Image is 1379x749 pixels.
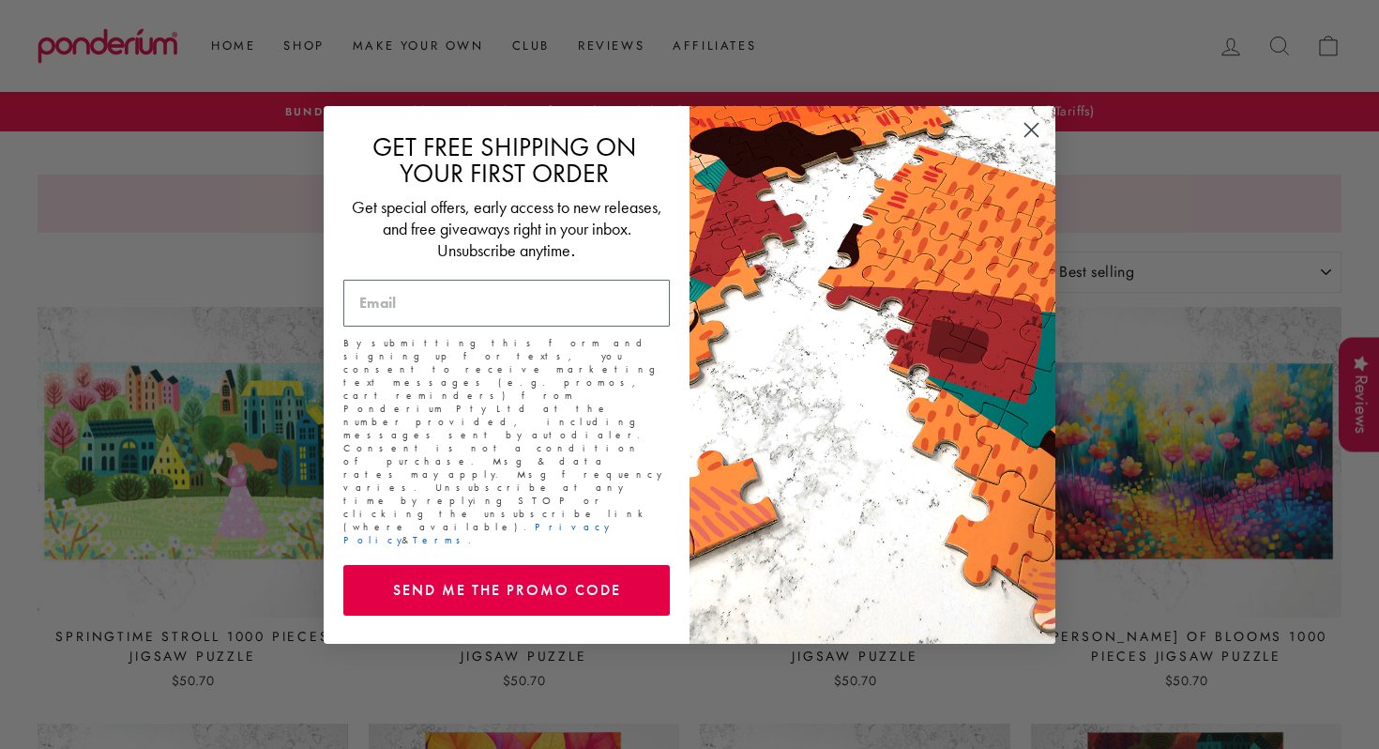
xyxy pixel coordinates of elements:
[689,106,1055,644] img: 463cf514-4bc2-4db9-8857-826b03b94972.jpeg
[343,280,670,327] input: Email
[413,533,468,546] a: Terms
[372,130,636,190] span: GET FREE SHIPPING ON YOUR FIRST ORDER
[343,520,609,546] a: Privacy Policy
[570,241,575,260] span: .
[352,196,662,239] span: Get special offers, early access to new releases, and free giveaways right in your inbox.
[1015,114,1048,146] button: Close dialog
[343,565,670,616] button: SEND ME THE PROMO CODE
[343,336,670,546] p: By submitting this form and signing up for texts, you consent to receive marketing text messages ...
[437,239,570,261] span: Unsubscribe anytime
